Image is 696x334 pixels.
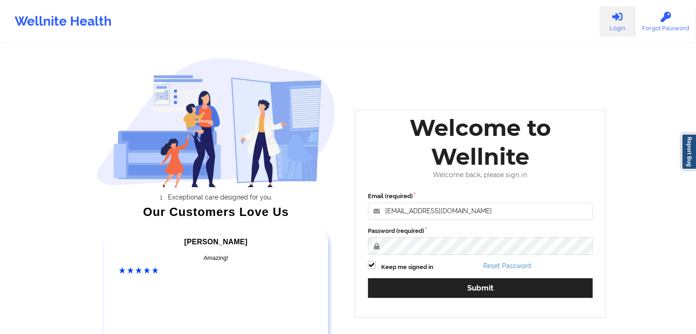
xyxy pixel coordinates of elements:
[368,203,593,220] input: Email address
[97,207,335,216] div: Our Customers Love Us
[635,6,696,37] a: Forgot Password
[361,113,599,171] div: Welcome to Wellnite
[184,238,248,246] span: [PERSON_NAME]
[97,58,335,187] img: wellnite-auth-hero_200.c722682e.png
[381,263,433,272] label: Keep me signed in
[368,278,593,298] button: Submit
[105,194,335,201] li: Exceptional care designed for you.
[681,134,696,170] a: Report Bug
[483,262,531,269] a: Reset Password
[119,253,313,263] div: Amazing!
[368,192,593,201] label: Email (required)
[361,171,599,179] div: Welcome back, please sign in
[368,226,593,236] label: Password (required)
[599,6,635,37] a: Login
